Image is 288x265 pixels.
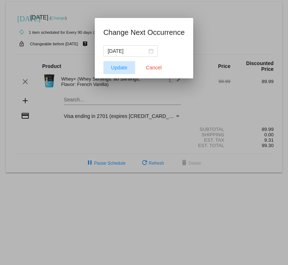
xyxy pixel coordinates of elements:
button: Update [103,61,135,74]
h1: Change Next Occurrence [103,27,185,38]
input: Select date [108,47,147,55]
button: Close dialog [138,61,170,74]
span: Update [111,65,127,70]
span: Cancel [146,65,162,70]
